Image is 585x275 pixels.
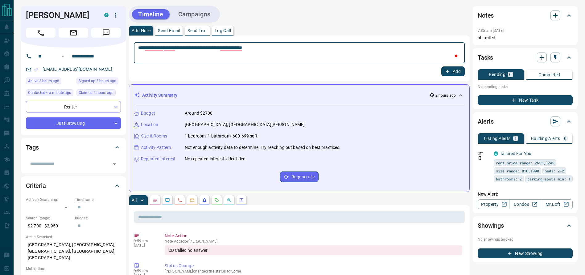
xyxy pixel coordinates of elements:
a: [EMAIL_ADDRESS][DOMAIN_NAME] [43,67,112,72]
svg: Push Notification Only [478,156,482,160]
div: Renter [26,101,121,112]
p: Listing Alerts [484,136,511,141]
p: New Alert: [478,191,573,197]
button: Campaigns [172,9,217,19]
button: Regenerate [280,171,319,182]
p: [PERSON_NAME] changed the status for Lorne [165,269,462,273]
div: condos.ca [104,13,109,17]
p: All [132,198,137,202]
div: Tags [26,140,121,155]
span: Active 2 hours ago [28,78,59,84]
p: 2 hours ago [435,93,456,98]
p: 0 [509,72,512,77]
div: Just Browsing [26,117,121,129]
p: No showings booked [478,237,573,242]
svg: Listing Alerts [202,198,207,203]
svg: Calls [177,198,182,203]
p: Building Alerts [531,136,560,141]
span: rent price range: 2655,3245 [496,160,554,166]
p: ab pulled [478,35,573,41]
p: [DATE] [134,243,155,247]
a: Mr.Loft [541,199,573,209]
svg: Emails [190,198,195,203]
p: Search Range: [26,215,72,221]
div: Fri Sep 12 2025 [26,78,73,86]
p: No repeated interests identified [185,156,245,162]
p: 0 [564,136,566,141]
p: 9:59 am [134,239,155,243]
svg: Email Verified [34,67,38,72]
span: parking spots min: 1 [527,176,571,182]
span: Email [59,28,88,38]
h2: Showings [478,221,504,231]
div: Activity Summary2 hours ago [134,90,464,101]
a: Condos [509,199,541,209]
svg: Agent Actions [239,198,244,203]
button: Open [110,160,119,168]
p: Send Text [187,28,207,33]
p: No pending tasks [478,82,573,91]
span: Claimed 2 hours ago [79,90,113,96]
span: beds: 2-2 [545,168,564,174]
p: Budget: [75,215,121,221]
button: New Task [478,95,573,105]
h2: Alerts [478,116,494,126]
span: size range: 810,1098 [496,168,539,174]
p: 1 [514,136,517,141]
svg: Notes [153,198,158,203]
p: Activity Summary [142,92,177,99]
h1: [PERSON_NAME] [26,10,95,20]
div: condos.ca [494,151,498,156]
h2: Tags [26,142,39,152]
h2: Criteria [26,181,46,191]
p: [GEOGRAPHIC_DATA], [GEOGRAPHIC_DATA], [GEOGRAPHIC_DATA], [GEOGRAPHIC_DATA], [GEOGRAPHIC_DATA] [26,240,121,263]
span: Signed up 2 hours ago [79,78,116,84]
span: Call [26,28,56,38]
div: Tasks [478,50,573,65]
p: Log Call [215,28,231,33]
p: 7:35 am [DATE] [478,28,504,33]
p: Budget [141,110,155,116]
p: Add Note [132,28,150,33]
textarea: To enrich screen reader interactions, please activate Accessibility in Grammarly extension settings [138,45,460,61]
span: bathrooms: 2 [496,176,522,182]
p: $2,700 - $2,950 [26,221,72,231]
p: Status Change [165,263,462,269]
div: Fri Sep 12 2025 [26,89,73,98]
span: Message [91,28,121,38]
p: Motivation: [26,266,121,272]
p: Note Added by [PERSON_NAME] [165,239,462,243]
a: Tailored For You [500,151,531,156]
p: [GEOGRAPHIC_DATA], [GEOGRAPHIC_DATA][PERSON_NAME] [185,121,305,128]
p: Activity Pattern [141,144,171,151]
p: Off [478,150,490,156]
button: Add [441,66,465,76]
button: New Showing [478,248,573,258]
p: Not enough activity data to determine. Try reaching out based on best practices. [185,144,341,151]
div: Notes [478,8,573,23]
p: Send Email [158,28,180,33]
button: Timeline [132,9,170,19]
span: Contacted < a minute ago [28,90,71,96]
div: Fri Sep 12 2025 [76,78,121,86]
p: 9:59 am [134,269,155,273]
svg: Opportunities [227,198,232,203]
div: Alerts [478,114,573,129]
p: Areas Searched: [26,234,121,240]
div: CD Called no answer [165,245,462,255]
svg: Requests [214,198,219,203]
div: Fri Sep 12 2025 [76,89,121,98]
h2: Tasks [478,53,493,62]
div: Criteria [26,178,121,193]
p: 1 bedroom, 1 bathroom, 600-699 sqft [185,133,258,139]
p: Timeframe: [75,197,121,202]
p: Completed [538,73,560,77]
p: Repeated Interest [141,156,175,162]
p: Pending [489,72,505,77]
p: Size & Rooms [141,133,167,139]
p: Location [141,121,158,128]
h2: Notes [478,11,494,20]
a: Property [478,199,509,209]
p: Around $2700 [185,110,213,116]
p: Note Action [165,233,462,239]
